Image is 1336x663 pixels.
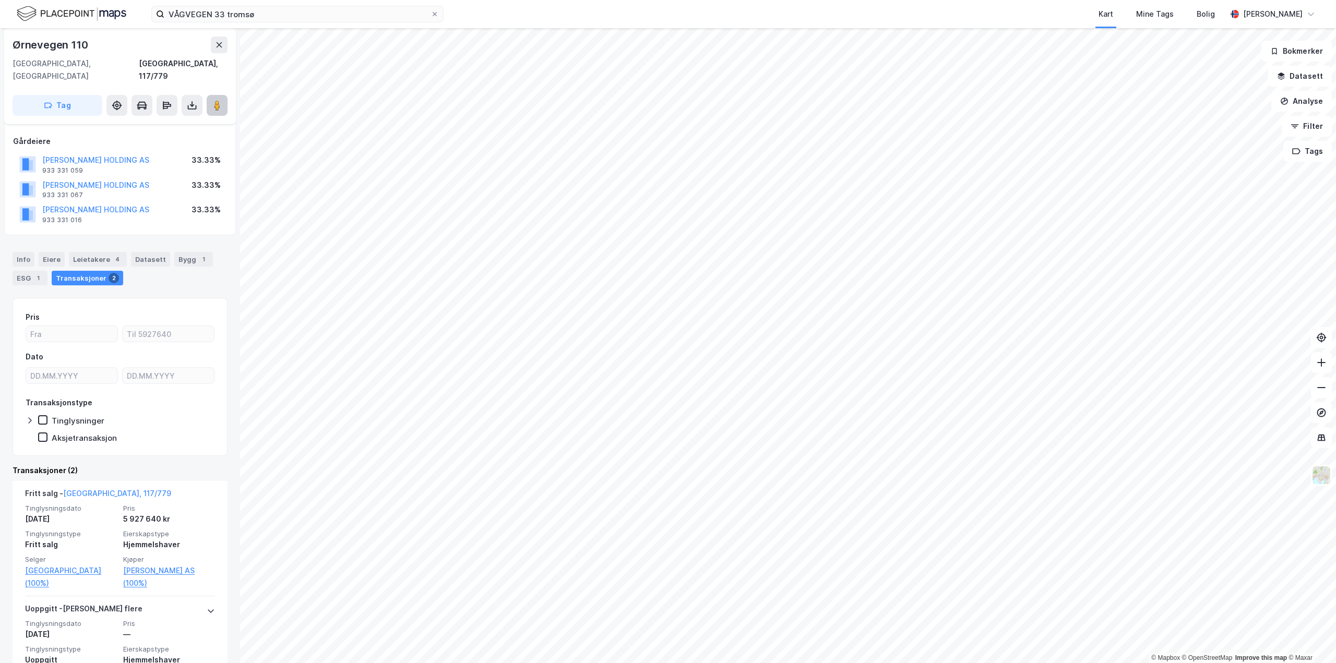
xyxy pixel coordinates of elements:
div: 4 [112,254,123,264]
div: Info [13,252,34,267]
input: Fra [26,326,117,342]
div: [GEOGRAPHIC_DATA], [GEOGRAPHIC_DATA] [13,57,139,82]
input: DD.MM.YYYY [26,368,117,383]
div: 33.33% [192,203,221,216]
div: Ørnevegen 110 [13,37,90,53]
div: Gårdeiere [13,135,227,148]
div: Pris [26,311,40,323]
span: Selger [25,555,117,564]
input: DD.MM.YYYY [123,368,214,383]
span: Tinglysningsdato [25,504,117,513]
div: Transaksjonstype [26,396,92,409]
img: Z [1311,465,1331,485]
span: Pris [123,619,215,628]
div: 2 [109,273,119,283]
div: [PERSON_NAME] [1243,8,1303,20]
div: 933 331 016 [42,216,82,224]
div: ESG [13,271,47,285]
div: [GEOGRAPHIC_DATA], 117/779 [139,57,228,82]
div: [DATE] [25,628,117,641]
div: Tinglysninger [52,416,104,426]
div: [DATE] [25,513,117,525]
div: Bygg [174,252,213,267]
div: Fritt salg [25,538,117,551]
div: Bolig [1197,8,1215,20]
div: Hjemmelshaver [123,538,215,551]
div: Transaksjoner (2) [13,464,228,477]
div: — [123,628,215,641]
button: Datasett [1268,66,1332,87]
a: Mapbox [1151,654,1180,661]
div: Kart [1099,8,1113,20]
a: OpenStreetMap [1182,654,1233,661]
div: 1 [198,254,209,264]
div: Dato [26,351,43,363]
div: 33.33% [192,154,221,166]
div: 933 331 059 [42,166,83,175]
span: Tinglysningsdato [25,619,117,628]
a: [GEOGRAPHIC_DATA], 117/779 [63,489,171,498]
div: Uoppgitt - [PERSON_NAME] flere [25,602,142,619]
div: Mine Tags [1136,8,1174,20]
button: Tags [1283,141,1332,162]
span: Eierskapstype [123,645,215,654]
iframe: Chat Widget [1284,613,1336,663]
a: [GEOGRAPHIC_DATA] (100%) [25,564,117,589]
span: Eierskapstype [123,529,215,538]
input: Søk på adresse, matrikkel, gårdeiere, leietakere eller personer [164,6,431,22]
div: Leietakere [69,252,127,267]
img: logo.f888ab2527a4732fd821a326f86c7f29.svg [17,5,126,23]
div: Transaksjoner [52,271,123,285]
div: 5 927 640 kr [123,513,215,525]
button: Analyse [1271,91,1332,112]
div: Datasett [131,252,170,267]
div: Eiere [39,252,65,267]
a: [PERSON_NAME] AS (100%) [123,564,215,589]
span: Kjøper [123,555,215,564]
input: Til 5927640 [123,326,214,342]
div: 933 331 067 [42,191,83,199]
span: Pris [123,504,215,513]
div: Aksjetransaksjon [52,433,117,443]
span: Tinglysningstype [25,529,117,538]
span: Tinglysningstype [25,645,117,654]
a: Improve this map [1235,654,1287,661]
div: 1 [33,273,43,283]
div: Fritt salg - [25,487,171,504]
button: Filter [1282,116,1332,137]
button: Bokmerker [1261,41,1332,62]
div: 33.33% [192,179,221,191]
button: Tag [13,95,102,116]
